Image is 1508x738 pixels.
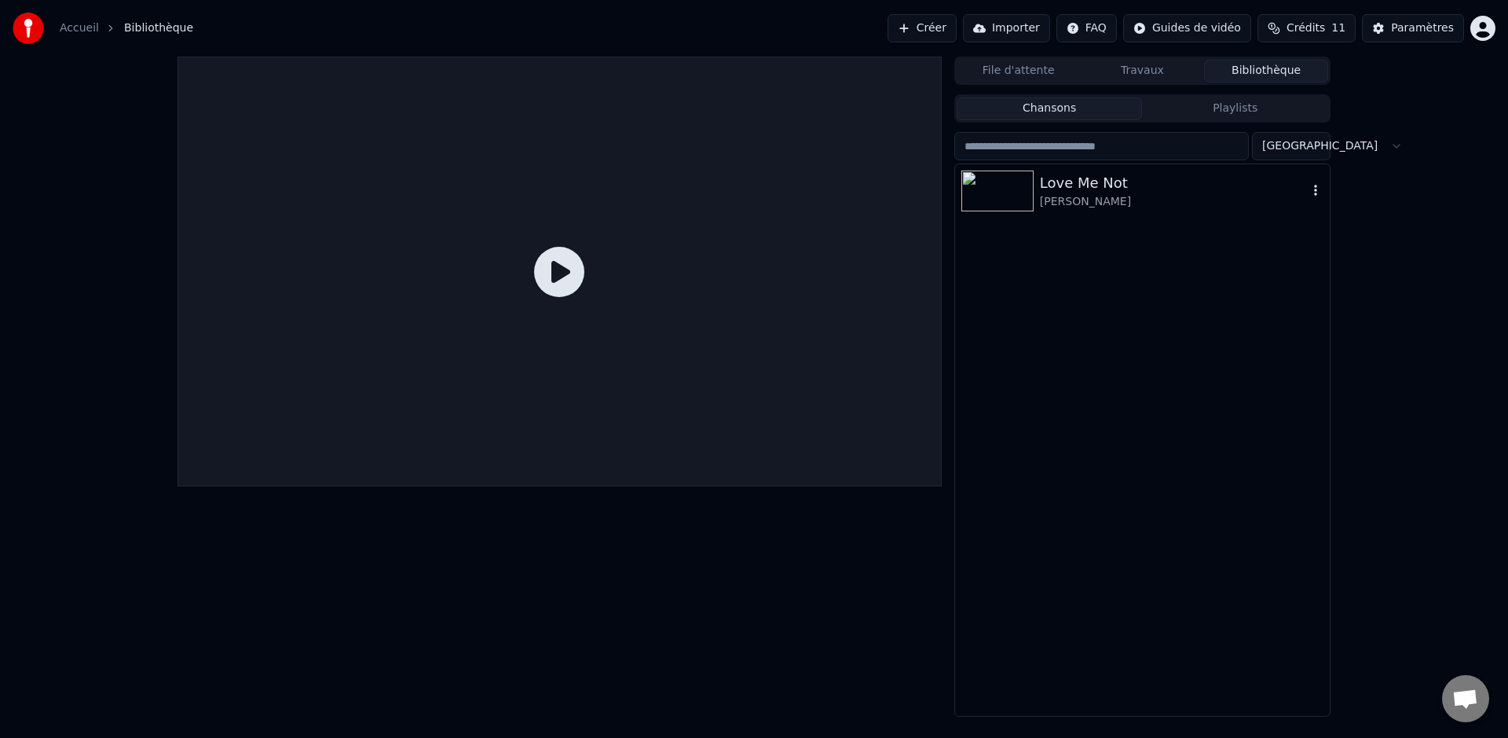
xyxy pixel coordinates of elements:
span: 11 [1331,20,1345,36]
button: FAQ [1056,14,1117,42]
div: Love Me Not [1040,172,1308,194]
button: Créer [888,14,957,42]
a: Ouvrir le chat [1442,675,1489,722]
span: [GEOGRAPHIC_DATA] [1262,138,1378,154]
button: Paramètres [1362,14,1464,42]
div: Paramètres [1391,20,1454,36]
div: [PERSON_NAME] [1040,194,1308,210]
button: Playlists [1142,97,1328,120]
button: Crédits11 [1257,14,1356,42]
button: File d'attente [957,60,1081,83]
button: Importer [963,14,1050,42]
span: Crédits [1287,20,1325,36]
button: Chansons [957,97,1143,120]
button: Travaux [1081,60,1205,83]
span: Bibliothèque [124,20,193,36]
img: youka [13,13,44,44]
button: Bibliothèque [1204,60,1328,83]
a: Accueil [60,20,99,36]
nav: breadcrumb [60,20,193,36]
button: Guides de vidéo [1123,14,1251,42]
